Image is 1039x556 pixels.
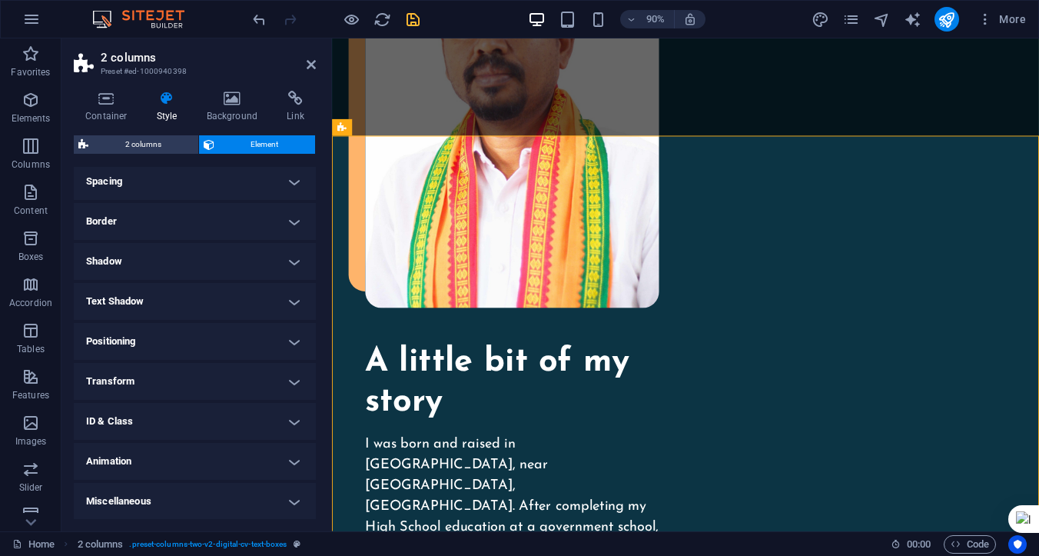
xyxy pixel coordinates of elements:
p: Content [14,205,48,217]
h3: Preset #ed-1000940398 [101,65,285,78]
i: Publish [938,11,955,28]
button: pages [842,10,861,28]
i: Save (Ctrl+S) [404,11,422,28]
button: 90% [620,10,675,28]
i: Undo: Change text (Ctrl+Z) [251,11,268,28]
p: Features [12,389,49,401]
h4: Spacing [74,163,316,200]
span: Code [951,535,989,554]
span: Click to select. Double-click to edit [78,535,124,554]
span: Element [219,135,311,154]
h4: Container [74,91,145,123]
p: Tables [17,343,45,355]
button: design [812,10,830,28]
h4: Border [74,203,316,240]
i: On resize automatically adjust zoom level to fit chosen device. [683,12,697,26]
button: save [403,10,422,28]
p: Slider [19,481,43,494]
i: Navigator [873,11,891,28]
i: AI Writer [904,11,921,28]
h6: 90% [643,10,668,28]
button: Click here to leave preview mode and continue editing [342,10,360,28]
span: . preset-columns-two-v2-digital-cv-text-boxes [129,535,287,554]
h4: Animation [74,443,316,480]
span: More [978,12,1026,27]
button: reload [373,10,391,28]
span: : [918,538,920,550]
p: Boxes [18,251,44,263]
span: 2 columns [93,135,194,154]
i: This element is a customizable preset [294,540,300,548]
h4: Positioning [74,323,316,360]
p: Elements [12,112,51,125]
h4: Miscellaneous [74,483,316,520]
span: 00 00 [907,535,931,554]
button: 2 columns [74,135,198,154]
h4: Style [145,91,195,123]
button: undo [250,10,268,28]
i: Pages (Ctrl+Alt+S) [842,11,860,28]
h6: Session time [891,535,931,554]
h4: ID & Class [74,403,316,440]
button: More [971,7,1032,32]
h4: Link [275,91,316,123]
p: Accordion [9,297,52,309]
h4: Shadow [74,243,316,280]
p: Columns [12,158,50,171]
button: navigator [873,10,891,28]
button: Code [944,535,996,554]
h4: Transform [74,363,316,400]
button: Usercentrics [1008,535,1027,554]
i: Design (Ctrl+Alt+Y) [812,11,829,28]
button: text_generator [904,10,922,28]
h2: 2 columns [101,51,316,65]
h4: Text Shadow [74,283,316,320]
nav: breadcrumb [78,535,300,554]
p: Favorites [11,66,50,78]
a: Click to cancel selection. Double-click to open Pages [12,535,55,554]
h4: Background [195,91,276,123]
img: Editor Logo [88,10,204,28]
button: Element [199,135,316,154]
button: publish [934,7,959,32]
i: Reload page [373,11,391,28]
p: Images [15,435,47,448]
